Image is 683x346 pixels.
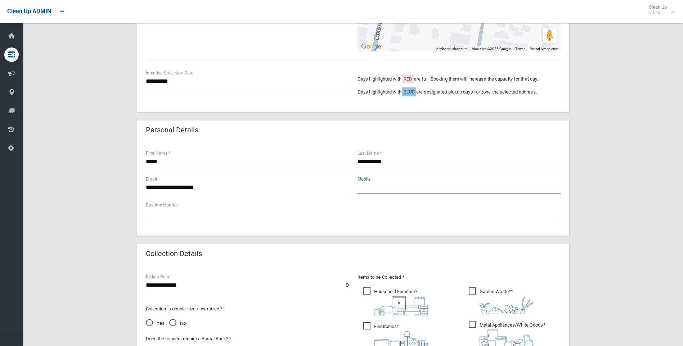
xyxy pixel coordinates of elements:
span: Yes [146,319,165,328]
i: ? [374,289,428,315]
header: Personal Details [137,123,207,137]
p: Days highlighted with are designated pickup days for zone the selected address. [358,88,561,96]
span: Household Furniture [363,287,428,315]
span: Clean Up ADMIN [7,8,51,15]
label: Does the resident require a Postal Pack? * [146,334,232,343]
a: Report a map error [530,47,558,51]
p: Items to be Collected * [358,273,561,282]
i: ? [480,289,534,314]
a: Open this area in Google Maps (opens a new window) [359,42,383,51]
span: RED [404,76,412,82]
img: aa9efdbe659d29b613fca23ba79d85cb.png [374,296,428,315]
span: Map data ©2025 Google [472,47,511,51]
button: Drag Pegman onto the map to open Street View [543,28,557,43]
span: BLUE [404,89,414,95]
button: Keyboard shortcuts [436,46,467,51]
span: Garden Waste* [469,287,534,314]
a: Terms (opens in new tab) [515,47,525,51]
small: Admin [649,10,667,15]
img: Google [359,42,383,51]
span: No [169,319,186,328]
p: Collection is double size / oversized * [146,305,349,313]
img: 4fd8a5c772b2c999c83690221e5242e0.png [480,296,534,314]
span: Clean Up [645,4,674,15]
header: Collection Details [137,247,211,261]
p: Days highlighted with are full. Booking them will increase the capacity for that day. [358,75,561,83]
